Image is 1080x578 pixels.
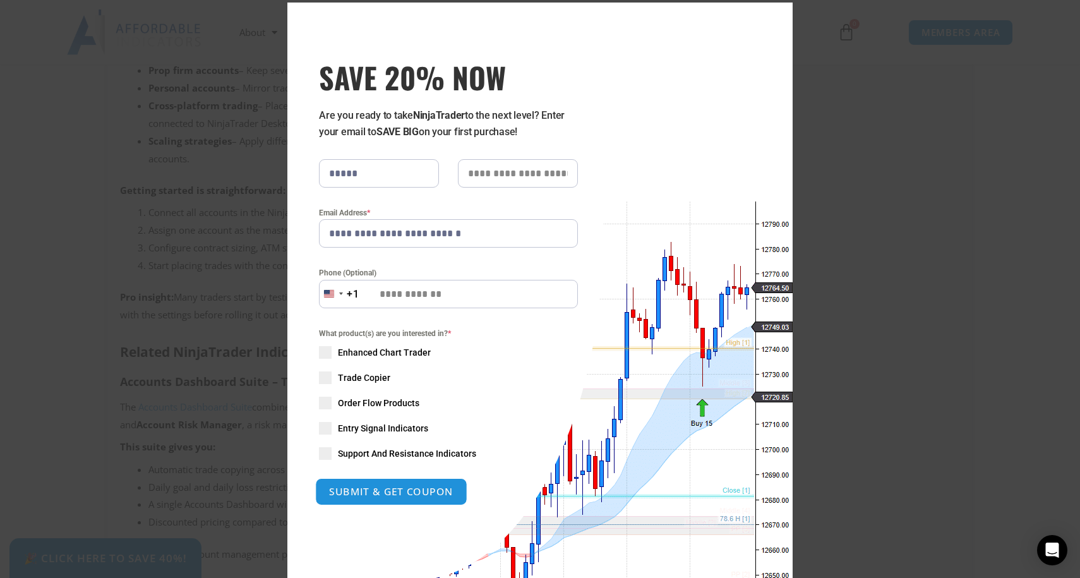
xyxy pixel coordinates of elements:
[338,447,476,460] span: Support And Resistance Indicators
[376,126,419,138] strong: SAVE BIG
[319,447,578,460] label: Support And Resistance Indicators
[338,346,431,359] span: Enhanced Chart Trader
[1037,535,1067,565] div: Open Intercom Messenger
[338,371,390,384] span: Trade Copier
[319,327,578,340] span: What product(s) are you interested in?
[319,346,578,359] label: Enhanced Chart Trader
[338,422,428,435] span: Entry Signal Indicators
[338,397,419,409] span: Order Flow Products
[413,109,465,121] strong: NinjaTrader
[319,267,578,279] label: Phone (Optional)
[347,286,359,303] div: +1
[319,107,578,140] p: Are you ready to take to the next level? Enter your email to on your first purchase!
[315,478,467,505] button: SUBMIT & GET COUPON
[319,280,359,308] button: Selected country
[319,422,578,435] label: Entry Signal Indicators
[319,371,578,384] label: Trade Copier
[319,207,578,219] label: Email Address
[319,59,578,95] h3: SAVE 20% NOW
[319,397,578,409] label: Order Flow Products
